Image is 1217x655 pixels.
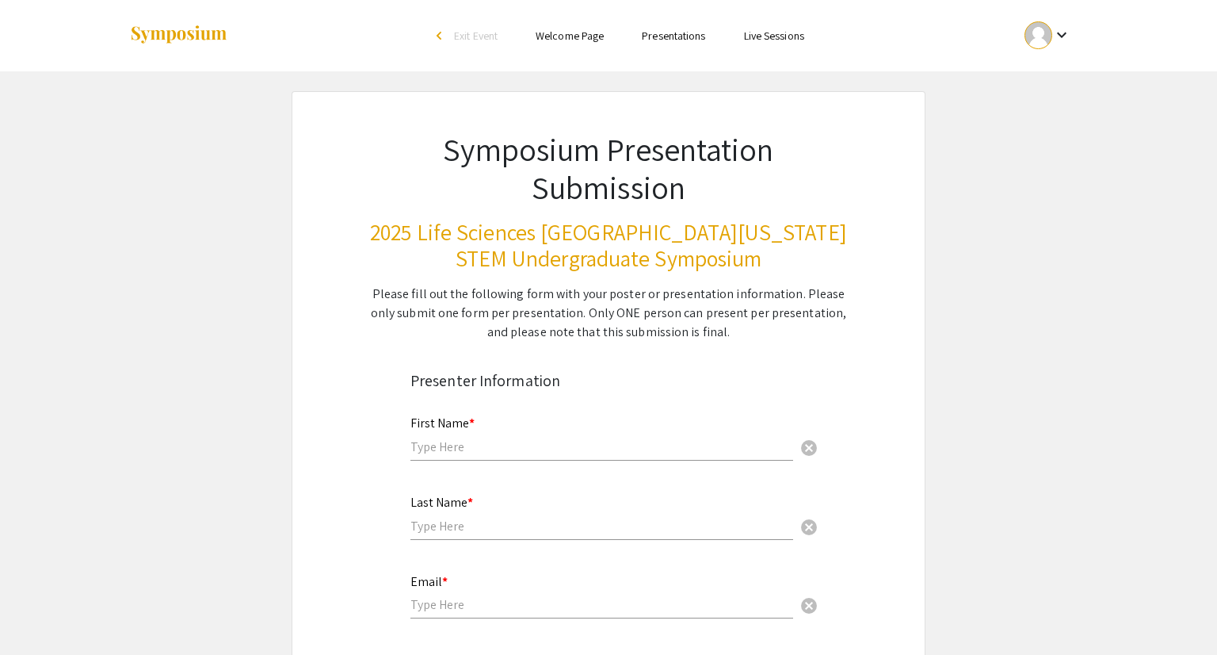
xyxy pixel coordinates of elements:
button: Clear [793,431,825,462]
input: Type Here [410,596,793,613]
span: cancel [799,596,818,615]
a: Live Sessions [744,29,804,43]
a: Welcome Page [536,29,604,43]
h1: Symposium Presentation Submission [369,130,848,206]
mat-label: Email [410,573,448,590]
button: Clear [793,510,825,542]
button: Expand account dropdown [1008,17,1088,53]
mat-label: First Name [410,415,475,431]
mat-icon: Expand account dropdown [1052,25,1071,44]
div: Please fill out the following form with your poster or presentation information. Please only subm... [369,285,848,342]
img: Symposium by ForagerOne [129,25,228,46]
span: cancel [799,518,818,537]
div: arrow_back_ios [437,31,446,40]
button: Clear [793,589,825,621]
input: Type Here [410,439,793,455]
a: Presentations [642,29,705,43]
h3: 2025 Life Sciences [GEOGRAPHIC_DATA][US_STATE] STEM Undergraduate Symposium [369,219,848,272]
input: Type Here [410,518,793,534]
iframe: Chat [12,584,67,643]
mat-label: Last Name [410,494,473,511]
span: Exit Event [454,29,498,43]
span: cancel [799,439,818,458]
div: Presenter Information [410,369,807,393]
